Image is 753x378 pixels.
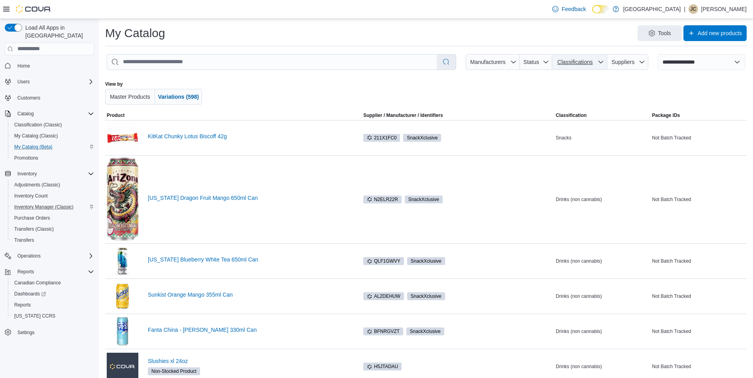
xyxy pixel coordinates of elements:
button: Classifications [552,54,607,70]
button: My Catalog (Classic) [8,130,97,141]
span: Canadian Compliance [11,278,94,288]
div: Snacks [554,133,650,143]
button: Inventory Count [8,190,97,201]
span: Inventory [17,171,37,177]
button: Users [14,77,33,87]
div: Jessica Cummings [689,4,698,14]
div: Not Batch Tracked [651,195,747,204]
span: Catalog [17,111,34,117]
button: Inventory [14,169,40,179]
button: Home [2,60,97,71]
span: Transfers [11,235,94,245]
span: Non-Stocked Product [148,367,200,375]
button: My Catalog (Beta) [8,141,97,152]
a: Settings [14,328,38,337]
span: Transfers (Classic) [11,224,94,234]
span: SnackXclusive [406,327,444,335]
a: Inventory Count [11,191,51,201]
span: Reports [17,269,34,275]
span: Product [107,112,125,118]
img: Arizona Dragon Fruit Mango 650ml Can [107,157,138,242]
span: Tools [658,29,671,37]
span: Status [523,59,539,65]
a: KitKat Chunky Lotus Biscoff 42g [148,133,360,139]
span: N2ELR22R [367,196,398,203]
span: AL2DEHUW [363,292,404,300]
a: My Catalog (Classic) [11,131,61,141]
a: My Catalog (Beta) [11,142,56,152]
p: | [684,4,685,14]
span: SnackXclusive [407,134,438,141]
span: Inventory Count [14,193,48,199]
a: Dashboards [8,288,97,299]
button: Transfers (Classic) [8,224,97,235]
span: SnackXclusive [408,196,439,203]
span: Supplier / Manufacturer / Identifiers [363,112,443,118]
span: Classification [556,112,587,118]
span: Canadian Compliance [14,280,61,286]
button: Adjustments (Classic) [8,179,97,190]
button: Transfers [8,235,97,246]
span: Operations [14,251,94,261]
a: Slushies xl 24oz [148,358,360,364]
span: Manufacturers [470,59,506,65]
a: Customers [14,93,43,103]
span: Home [17,63,30,69]
button: Reports [2,266,97,277]
span: SnackXclusive [411,258,442,265]
span: Catalog [14,109,94,118]
img: Cova [16,5,51,13]
a: Adjustments (Classic) [11,180,63,190]
span: JC [691,4,696,14]
span: Inventory Count [11,191,94,201]
span: Adjustments (Classic) [11,180,94,190]
a: Classification (Classic) [11,120,65,130]
span: N2ELR22R [363,196,402,203]
div: Not Batch Tracked [651,291,747,301]
span: My Catalog (Beta) [14,144,53,150]
a: [US_STATE] Blueberry White Tea 650ml Can [148,256,360,263]
span: Washington CCRS [11,311,94,321]
a: Dashboards [11,289,49,299]
img: Arizona Blueberry White Tea 650ml Can [107,246,138,276]
span: Purchase Orders [11,213,94,223]
button: Reports [14,267,37,276]
a: Fanta China - [PERSON_NAME] 330ml Can [148,327,360,333]
nav: Complex example [5,57,94,359]
a: Transfers [11,235,37,245]
h1: My Catalog [105,25,165,41]
div: Drinks (non cannabis) [554,291,650,301]
button: Master Products [105,89,155,105]
img: KitKat Chunky Lotus Biscoff 42g [107,122,138,154]
span: Package IDs [652,112,680,118]
span: BFNRGVZT [363,327,403,335]
a: Purchase Orders [11,213,53,223]
p: [PERSON_NAME] [701,4,747,14]
span: H5JTADAU [367,363,398,370]
span: Reports [11,300,94,310]
span: Feedback [562,5,586,13]
span: Suppliers [611,59,634,65]
span: Customers [17,95,40,101]
span: H5JTADAU [363,363,402,370]
button: Variations (598) [155,89,202,105]
button: Promotions [8,152,97,164]
button: Manufacturers [466,54,519,70]
div: Drinks (non cannabis) [554,256,650,266]
span: Inventory [14,169,94,179]
span: Operations [17,253,41,259]
span: My Catalog (Beta) [11,142,94,152]
span: AL2DEHUW [367,293,400,300]
div: Not Batch Tracked [651,256,747,266]
div: Not Batch Tracked [651,362,747,371]
button: Inventory [2,168,97,179]
img: Fanta China - Jasmine Peach 330ml Can [107,316,138,347]
p: [GEOGRAPHIC_DATA] [623,4,681,14]
span: Customers [14,93,94,103]
a: Feedback [549,1,589,17]
div: Drinks (non cannabis) [554,195,650,204]
span: 211X1FC0 [363,134,400,142]
span: Variations (598) [158,94,199,100]
span: Classifications [557,59,593,65]
span: SnackXclusive [403,134,441,142]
